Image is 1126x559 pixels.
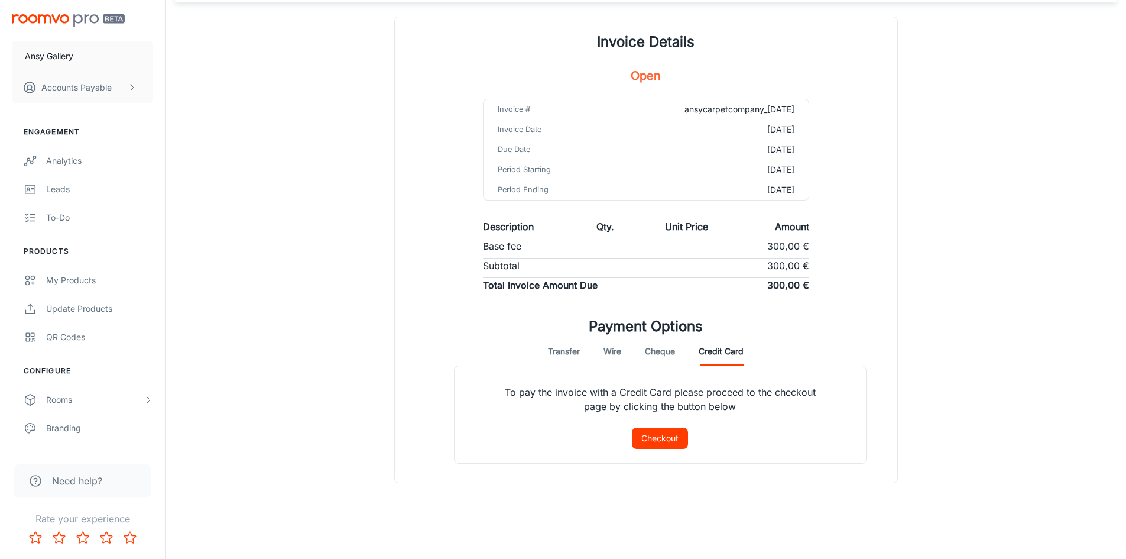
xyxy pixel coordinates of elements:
div: Update Products [46,302,153,315]
img: Roomvo PRO Beta [12,14,125,27]
div: Branding [46,422,153,435]
div: To-do [46,211,153,224]
button: Credit Card [699,337,744,366]
p: To pay the invoice with a Credit Card please proceed to the checkout page by clicking the button ... [483,366,838,428]
div: Rooms [46,393,144,406]
button: Rate 2 star [47,526,71,550]
p: Accounts Payable [41,81,112,94]
p: Unit Price [665,219,708,234]
td: [DATE] [618,140,808,160]
p: Amount [775,219,809,234]
button: Cheque [645,337,675,366]
button: Rate 3 star [71,526,95,550]
p: Subtotal [483,259,520,273]
p: Total Invoice Amount Due [483,278,598,292]
div: Leads [46,183,153,196]
p: 300,00 € [767,259,809,273]
p: 300,00 € [767,239,809,253]
div: My Products [46,274,153,287]
td: Invoice # [484,99,618,119]
button: Wire [603,337,621,366]
button: Checkout [632,428,688,449]
button: Rate 5 star [118,526,142,550]
p: Qty. [596,219,614,234]
div: QR Codes [46,331,153,344]
div: Analytics [46,154,153,167]
p: Ansy Gallery [25,50,73,63]
h1: Payment Options [589,316,703,337]
button: Ansy Gallery [12,41,153,72]
span: Need help? [52,474,102,488]
td: Period Ending [484,180,618,200]
td: Period Starting [484,160,618,180]
p: Base fee [483,239,521,253]
td: [DATE] [618,119,808,140]
h5: Open [631,67,661,85]
td: [DATE] [618,180,808,200]
div: Texts [46,450,153,463]
button: Transfer [548,337,580,366]
button: Rate 4 star [95,526,118,550]
td: [DATE] [618,160,808,180]
p: Description [483,219,534,234]
td: Due Date [484,140,618,160]
td: Invoice Date [484,119,618,140]
td: ansycarpetcompany_[DATE] [618,99,808,119]
button: Accounts Payable [12,72,153,103]
button: Rate 1 star [24,526,47,550]
h1: Invoice Details [597,31,695,53]
p: Rate your experience [9,512,155,526]
p: 300,00 € [767,278,809,292]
